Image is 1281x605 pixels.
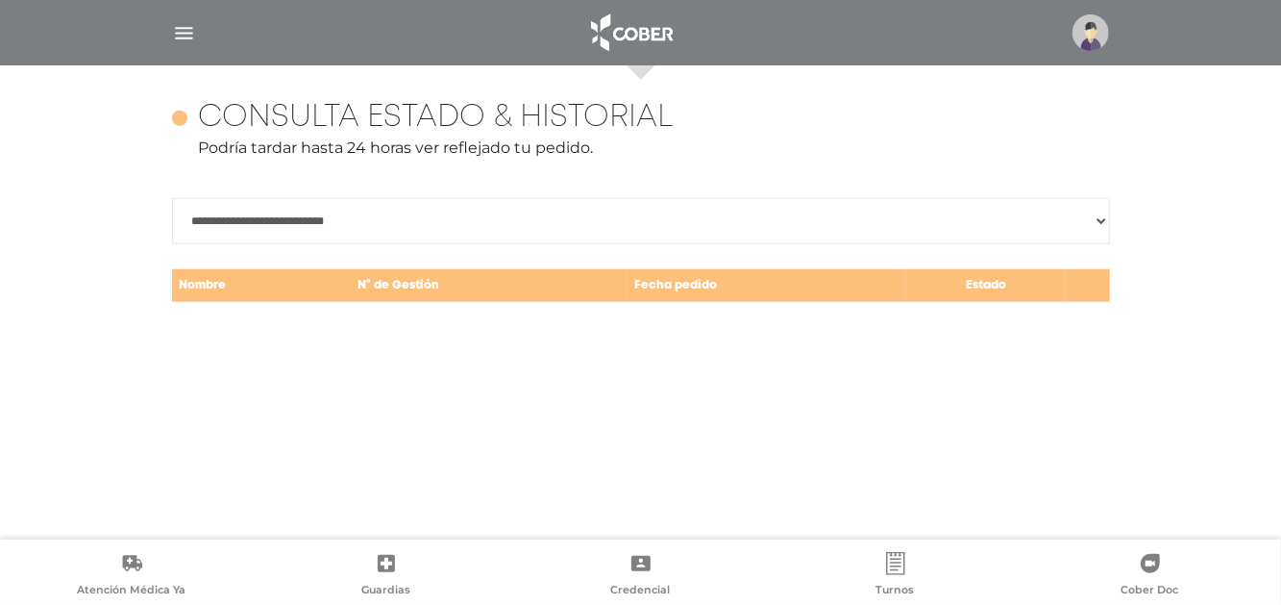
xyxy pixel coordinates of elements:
a: Credencial [513,552,768,601]
span: Atención Médica Ya [77,583,185,600]
span: Turnos [876,583,915,600]
td: N° de Gestión [350,268,627,304]
img: logo_cober_home-white.png [580,10,681,56]
span: Guardias [361,583,410,600]
td: Estado [906,268,1066,304]
p: Podría tardar hasta 24 horas ver reflejado tu pedido. [172,137,1110,160]
td: Nombre [172,268,350,304]
h4: Consulta estado & historial [199,100,674,137]
span: Credencial [611,583,671,600]
span: Cober Doc [1121,583,1179,600]
img: Cober_menu-lines-white.svg [172,21,196,45]
td: Fecha pedido [627,268,906,304]
img: profile-placeholder.svg [1072,14,1109,51]
a: Atención Médica Ya [4,552,259,601]
a: Guardias [259,552,513,601]
a: Turnos [768,552,1022,601]
a: Cober Doc [1022,552,1277,601]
